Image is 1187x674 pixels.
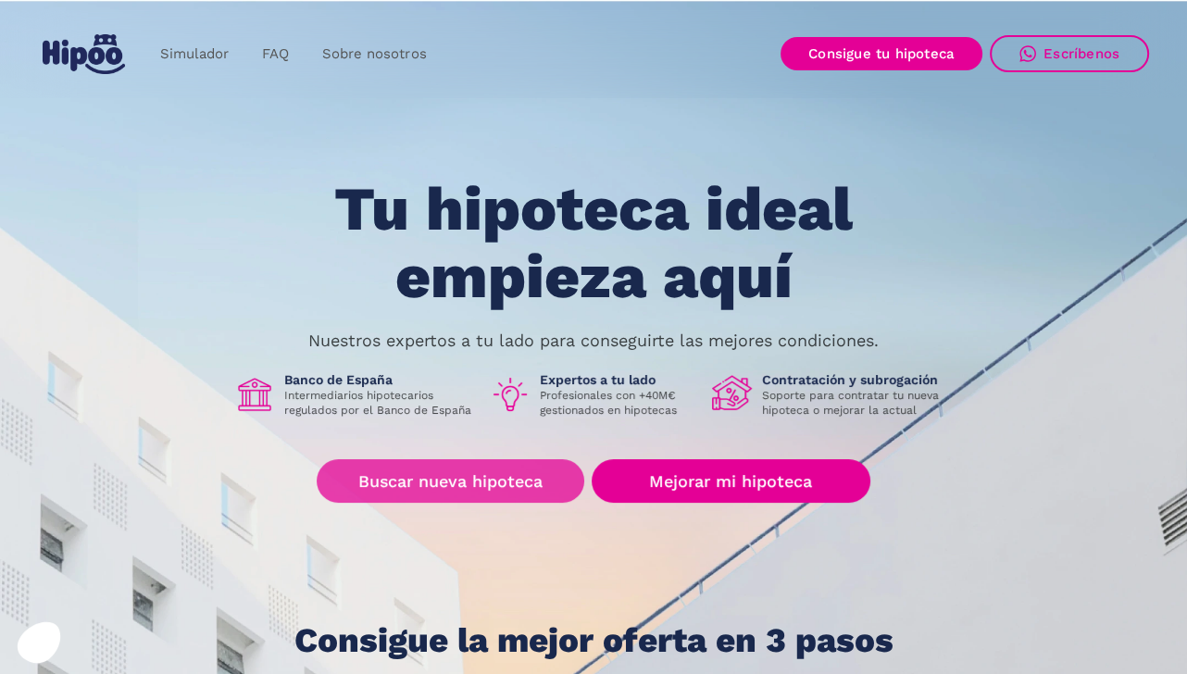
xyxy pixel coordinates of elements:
a: Mejorar mi hipoteca [592,459,870,503]
a: Simulador [144,36,245,72]
a: FAQ [245,36,306,72]
p: Nuestros expertos a tu lado para conseguirte las mejores condiciones. [308,333,879,348]
h1: Expertos a tu lado [540,371,697,388]
h1: Banco de España [284,371,475,388]
a: Escríbenos [990,35,1149,72]
h1: Tu hipoteca ideal empieza aquí [243,176,944,310]
a: Buscar nueva hipoteca [317,459,584,503]
p: Intermediarios hipotecarios regulados por el Banco de España [284,388,475,418]
a: Consigue tu hipoteca [781,37,982,70]
p: Soporte para contratar tu nueva hipoteca o mejorar la actual [762,388,953,418]
h1: Contratación y subrogación [762,371,953,388]
p: Profesionales con +40M€ gestionados en hipotecas [540,388,697,418]
a: home [38,27,129,81]
h1: Consigue la mejor oferta en 3 pasos [294,622,893,659]
a: Sobre nosotros [306,36,443,72]
div: Escríbenos [1043,45,1119,62]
